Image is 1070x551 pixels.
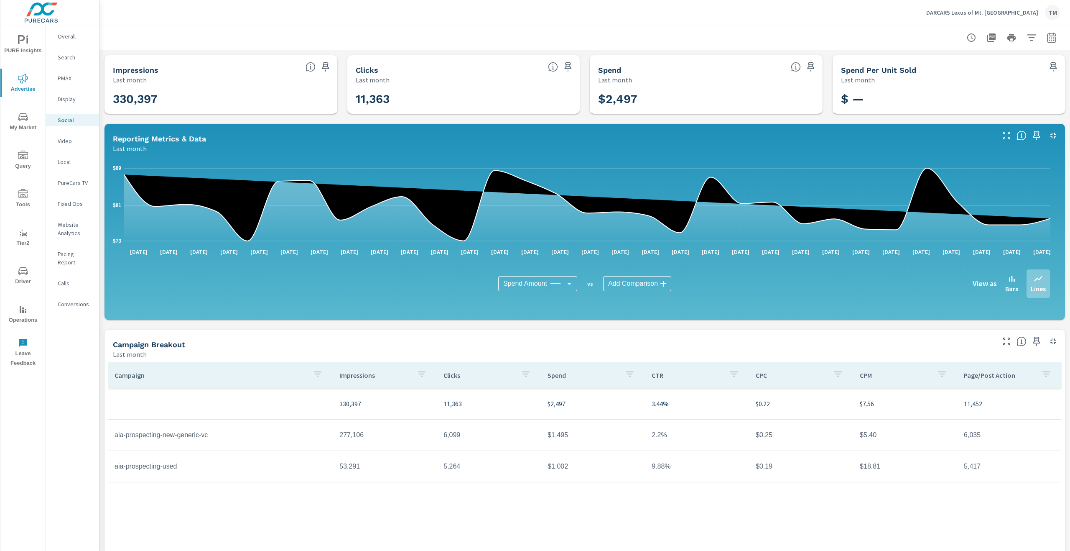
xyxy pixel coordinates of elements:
p: Website Analytics [58,220,92,237]
p: [DATE] [515,248,545,256]
p: [DATE] [967,248,996,256]
p: 3.44% [652,399,742,409]
p: [DATE] [937,248,966,256]
p: [DATE] [666,248,695,256]
h5: Spend [598,66,621,74]
p: [DATE] [425,248,454,256]
td: $5.40 [853,425,957,446]
h6: View as [973,279,997,288]
div: Video [46,135,99,147]
div: Social [46,114,99,126]
span: Understand Social data over time and see how metrics compare to each other. [1016,131,1027,141]
div: PMAX [46,72,99,85]
p: Social [58,116,92,124]
span: Add Comparison [608,279,658,288]
span: Save this to your personalized report [561,60,575,74]
div: Local [46,156,99,168]
td: 277,106 [333,425,437,446]
p: PureCars TV [58,179,92,187]
h3: 11,363 [356,92,572,106]
p: Campaign [115,371,306,379]
h5: Clicks [356,66,378,74]
td: 6,099 [437,425,541,446]
p: 11,363 [443,399,534,409]
button: "Export Report to PDF" [983,29,1000,46]
span: Driver [3,266,43,287]
span: Save this to your personalized report [804,60,818,74]
p: [DATE] [485,248,515,256]
div: Spend Amount [498,276,577,291]
h5: Campaign Breakout [113,340,185,349]
p: Impressions [339,371,410,379]
button: Make Fullscreen [1000,129,1013,142]
p: [DATE] [816,248,846,256]
p: $7.56 [860,399,950,409]
p: [DATE] [1027,248,1057,256]
div: Fixed Ops [46,197,99,210]
p: [DATE] [214,248,244,256]
span: The amount of money spent on advertising during the period. [791,62,801,72]
p: Video [58,137,92,145]
td: 5,417 [957,456,1061,477]
button: Apply Filters [1023,29,1040,46]
span: Tier2 [3,228,43,248]
p: Display [58,95,92,103]
p: Search [58,53,92,62]
p: Bars [1005,284,1018,294]
button: Select Date Range [1043,29,1060,46]
p: PMAX [58,74,92,82]
td: $1,495 [541,425,645,446]
div: nav menu [0,25,46,372]
p: Last month [356,75,390,85]
p: Overall [58,32,92,41]
td: $18.81 [853,456,957,477]
p: [DATE] [335,248,364,256]
span: Save this to your personalized report [1047,60,1060,74]
p: [DATE] [245,248,274,256]
div: Display [46,93,99,105]
p: Lines [1031,284,1046,294]
h5: Spend Per Unit Sold [841,66,916,74]
p: [DATE] [786,248,815,256]
p: Pacing Report [58,250,92,267]
p: [DATE] [846,248,876,256]
p: [DATE] [636,248,665,256]
p: CPC [756,371,826,379]
td: 53,291 [333,456,437,477]
p: [DATE] [184,248,214,256]
p: [DATE] [305,248,334,256]
div: TM [1045,5,1060,20]
span: My Market [3,112,43,133]
p: vs [577,280,603,287]
div: Add Comparison [603,276,671,291]
td: 6,035 [957,425,1061,446]
p: 11,452 [964,399,1055,409]
h3: $2,497 [598,92,814,106]
p: Local [58,158,92,166]
td: $1,002 [541,456,645,477]
p: [DATE] [756,248,785,256]
p: Last month [841,75,875,85]
div: Overall [46,30,99,43]
button: Minimize Widget [1047,129,1060,142]
p: Spend [548,371,618,379]
p: CPM [860,371,930,379]
span: The number of times an ad was clicked by a consumer. [548,62,558,72]
div: Conversions [46,298,99,310]
h3: $ — [841,92,1057,106]
text: $73 [113,238,121,244]
p: [DATE] [606,248,635,256]
p: [DATE] [907,248,936,256]
td: $0.19 [749,456,853,477]
p: [DATE] [154,248,183,256]
p: [DATE] [997,248,1027,256]
p: $2,497 [548,399,638,409]
h3: 330,397 [113,92,329,106]
div: PureCars TV [46,177,99,189]
text: $89 [113,165,121,171]
div: Pacing Report [46,248,99,269]
button: Print Report [1003,29,1020,46]
p: DARCARS Lexus of Mt. [GEOGRAPHIC_DATA] [926,9,1038,16]
p: Last month [598,75,632,85]
p: [DATE] [395,248,424,256]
